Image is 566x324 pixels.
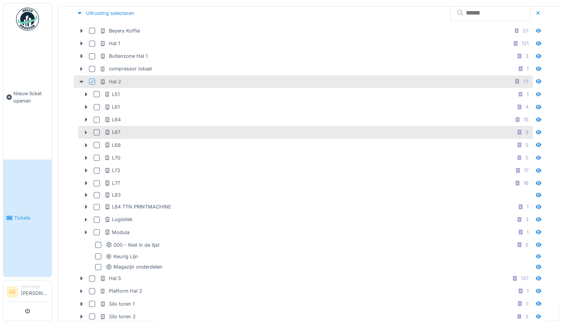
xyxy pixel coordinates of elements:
div: Buitenzone Hal 1 [100,52,148,60]
div: Keurig Lijn [106,253,138,260]
div: 3 [525,129,529,136]
div: Silo toren 2 [100,313,136,320]
div: L84 TTN PRINTMACHINE [104,203,171,210]
div: 3 [525,52,529,60]
div: 17 [524,167,529,174]
div: 1 [527,203,529,210]
div: Beyers Koffie [100,27,140,34]
img: Badge_color-CXgf-gQk.svg [16,8,39,31]
li: [PERSON_NAME] [21,283,49,300]
div: 1 [527,287,529,295]
div: Hal 2 [100,78,121,85]
span: Nieuw ticket openen [13,90,49,104]
div: L68 [104,142,121,149]
div: L70 [104,154,120,161]
div: Magazijn onderdelen [106,263,162,270]
div: L64 [104,116,121,123]
div: Platform Hal 2 [100,287,142,295]
div: 4 [525,103,529,111]
div: Hal 5 [100,275,121,282]
div: 1 [527,229,529,236]
div: 000 - Niet in de lijst [106,241,159,249]
div: L83 [104,191,121,199]
div: 1 [527,91,529,98]
div: L67 [104,129,120,136]
li: LC [6,286,18,298]
a: Nieuw ticket openen [3,35,52,160]
div: L72 [104,167,120,174]
div: 16 [524,179,529,187]
div: 121 [522,40,529,47]
span: Tickets [14,214,49,221]
a: Tickets [3,160,52,277]
div: L77 [104,179,120,187]
div: 5 [525,313,529,320]
div: Aanvrager [21,283,49,289]
div: Silo toren 1 [100,300,135,308]
div: 5 [525,241,529,249]
div: 5 [525,142,529,149]
div: 5 [525,154,529,161]
div: L61 [104,103,120,111]
a: LC Aanvrager[PERSON_NAME] [6,283,49,302]
div: 15 [524,116,529,123]
div: 77 [523,78,529,85]
div: Hal 1 [100,40,120,47]
div: 7 [526,300,529,308]
div: 3 [525,216,529,223]
div: L51 [104,91,120,98]
div: Uitrusting selecteren [74,8,137,18]
div: 57 [523,27,529,34]
div: 137 [521,275,529,282]
div: compressor lokaal [100,65,152,72]
div: Modula [104,229,130,236]
div: Logistiek [104,216,133,223]
div: 1 [527,65,529,72]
